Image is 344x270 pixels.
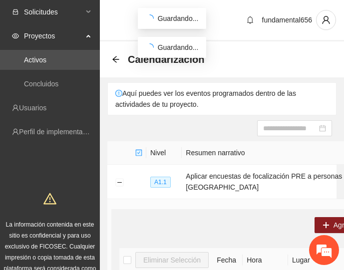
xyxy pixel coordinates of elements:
div: Aquí puedes ver los eventos programados dentro de las actividades de tu proyecto. [108,83,336,115]
textarea: Escriba su mensaje y pulse “Intro” [5,171,190,206]
span: plus [323,222,330,230]
span: check-square [135,149,142,156]
span: Estamos en línea. [58,82,138,183]
button: Eliminar Selección [135,252,209,268]
span: loading [144,42,155,53]
button: bell [242,12,258,28]
span: Calendarización [128,51,204,67]
span: inbox [12,8,19,15]
button: user [316,10,336,30]
span: loading [144,13,155,24]
span: exclamation-circle [115,90,122,97]
div: Chatee con nosotros ahora [52,51,168,64]
span: eye [12,32,19,39]
a: Perfil de implementadora [19,128,97,136]
span: Solicitudes [24,2,83,22]
span: Guardando... [158,43,199,51]
a: Activos [24,56,46,64]
span: warning [43,192,56,205]
span: user [317,15,336,24]
span: Guardando... [158,14,199,22]
a: Usuarios [19,104,46,112]
span: fundamental656 [262,16,312,24]
div: Back [112,55,120,64]
span: A1.1 [150,177,171,188]
a: Concluidos [24,80,58,88]
div: Minimizar ventana de chat en vivo [164,5,188,29]
span: arrow-left [112,55,120,63]
th: Nivel [146,141,182,165]
button: Collapse row [115,178,123,186]
span: Proyectos [24,26,83,46]
span: bell [243,16,258,24]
